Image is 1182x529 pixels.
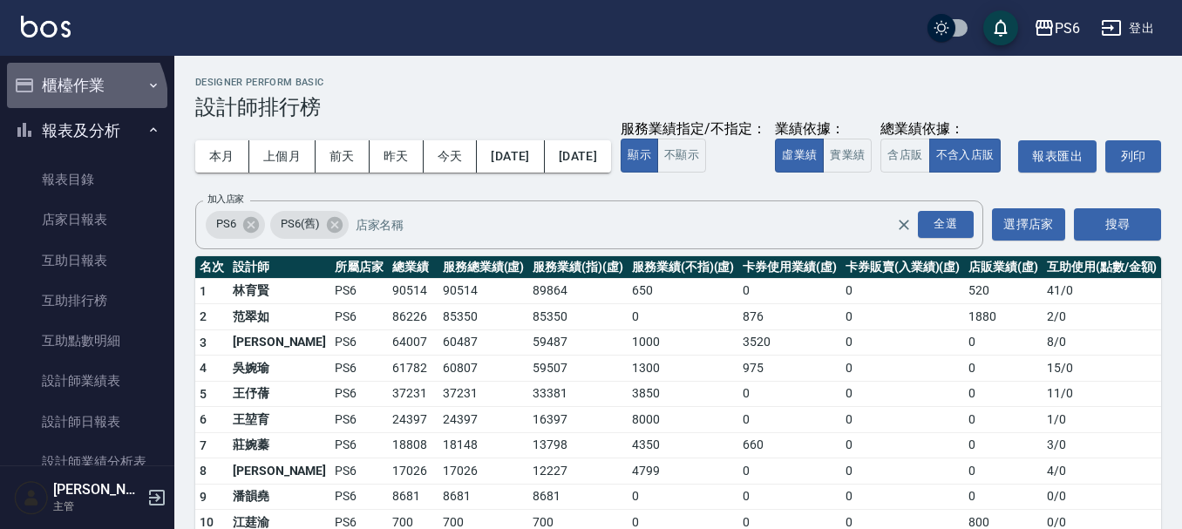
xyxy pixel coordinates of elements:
td: 3520 [738,329,841,356]
td: 59487 [528,329,628,356]
th: 卡券使用業績(虛) [738,256,841,279]
th: 名次 [195,256,228,279]
button: [DATE] [545,140,611,173]
a: 互助日報表 [7,241,167,281]
td: 0 [841,381,964,407]
td: 0 [738,407,841,433]
button: 上個月 [249,140,316,173]
td: 13798 [528,432,628,458]
button: 不顯示 [657,139,706,173]
button: 今天 [424,140,478,173]
button: 報表匯出 [1018,140,1097,173]
td: 11 / 0 [1043,381,1161,407]
input: 店家名稱 [351,209,927,240]
button: 列印 [1105,140,1161,173]
td: 0 [628,304,738,330]
td: 64007 [388,329,438,356]
button: PS6 [1027,10,1087,46]
td: 41 / 0 [1043,278,1161,304]
td: PS6 [330,304,388,330]
td: 4799 [628,458,738,485]
th: 所屬店家 [330,256,388,279]
td: 0 [628,484,738,510]
td: 17026 [388,458,438,485]
td: 60487 [438,329,529,356]
div: 服務業績指定/不指定： [621,120,766,139]
a: 報表目錄 [7,159,167,200]
p: 主管 [53,498,142,514]
img: Person [14,480,49,515]
td: 90514 [438,278,529,304]
td: 37231 [438,381,529,407]
h2: Designer Perform Basic [195,77,1161,88]
td: 85350 [528,304,628,330]
button: 不含入店販 [929,139,1002,173]
td: 8681 [388,484,438,510]
button: 櫃檯作業 [7,63,167,108]
span: 6 [200,412,207,426]
td: 0 [841,458,964,485]
td: PS6 [330,329,388,356]
td: 潘韻堯 [228,484,330,510]
td: 975 [738,356,841,382]
a: 設計師業績分析表 [7,442,167,482]
th: 服務總業績(虛) [438,256,529,279]
a: 互助排行榜 [7,281,167,321]
td: 33381 [528,381,628,407]
td: 0 [964,329,1043,356]
span: PS6(舊) [270,215,330,233]
td: 0 [964,356,1043,382]
td: 86226 [388,304,438,330]
td: 12227 [528,458,628,485]
td: PS6 [330,484,388,510]
span: 1 [200,284,207,298]
td: 0 [841,432,964,458]
td: 650 [628,278,738,304]
td: 8681 [528,484,628,510]
td: 90514 [388,278,438,304]
td: 16397 [528,407,628,433]
td: 89864 [528,278,628,304]
td: 1 / 0 [1043,407,1161,433]
a: 設計師日報表 [7,402,167,442]
div: PS6 [1055,17,1080,39]
a: 店家日報表 [7,200,167,240]
td: 85350 [438,304,529,330]
td: 0 [964,407,1043,433]
span: 5 [200,387,207,401]
td: 王伃蒨 [228,381,330,407]
td: 0 [841,356,964,382]
button: save [983,10,1018,45]
td: 1880 [964,304,1043,330]
th: 店販業績(虛) [964,256,1043,279]
td: 0 [841,329,964,356]
button: 選擇店家 [992,208,1065,241]
label: 加入店家 [207,193,244,206]
td: 8681 [438,484,529,510]
td: [PERSON_NAME] [228,458,330,485]
div: 總業績依據： [880,120,1009,139]
span: 10 [200,515,214,529]
span: 3 [200,336,207,349]
button: Open [914,207,977,241]
td: 0 [738,484,841,510]
td: 0 [738,458,841,485]
td: 0 [841,278,964,304]
button: [DATE] [477,140,544,173]
img: Logo [21,16,71,37]
td: PS6 [330,356,388,382]
td: PS6 [330,432,388,458]
th: 卡券販賣(入業績)(虛) [841,256,964,279]
td: 60807 [438,356,529,382]
td: 8000 [628,407,738,433]
span: 7 [200,438,207,452]
th: 互助使用(點數/金額) [1043,256,1161,279]
td: 0 [841,484,964,510]
td: 61782 [388,356,438,382]
td: 4 / 0 [1043,458,1161,485]
td: 15 / 0 [1043,356,1161,382]
a: 設計師業績表 [7,361,167,401]
span: 8 [200,464,207,478]
td: 0 [964,381,1043,407]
